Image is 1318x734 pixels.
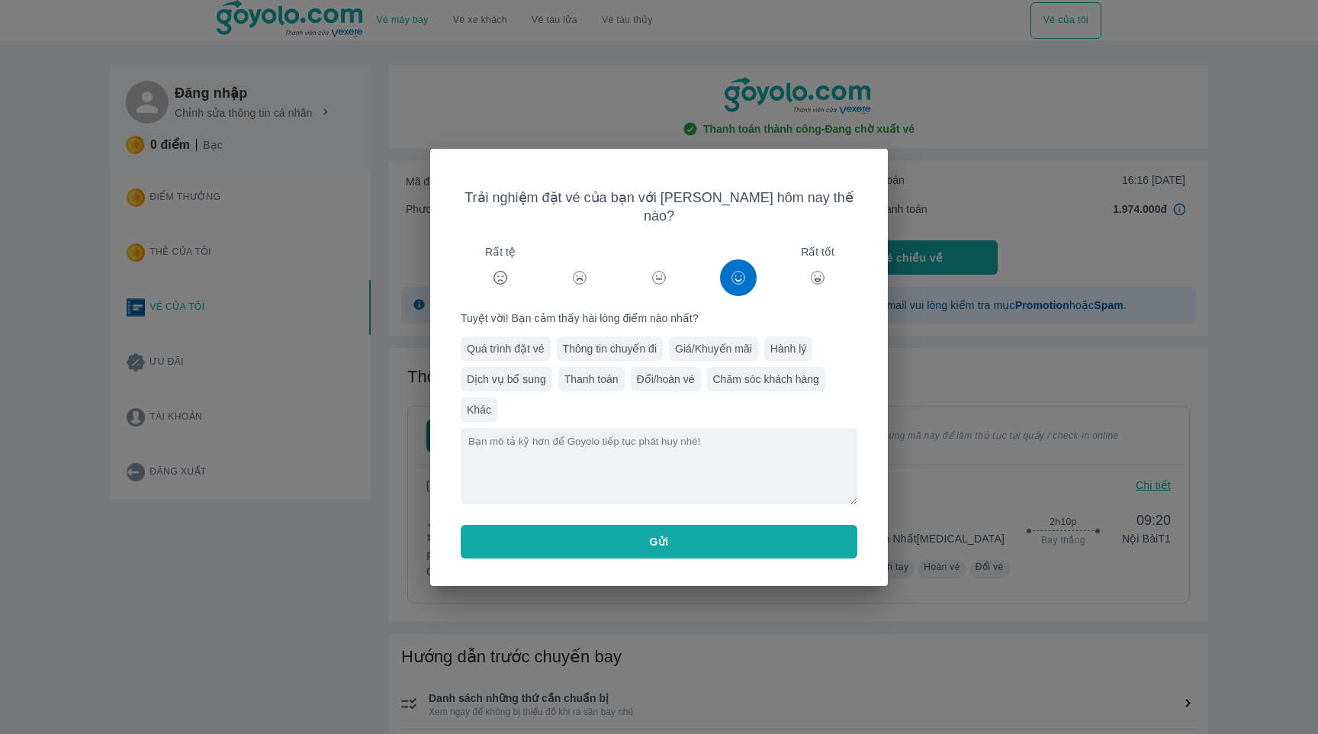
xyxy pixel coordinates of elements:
[650,534,669,549] span: Gửi
[485,244,516,259] span: Rất tệ
[558,367,625,391] div: Thanh toán
[461,336,551,361] div: Quá trình đặt vé
[461,525,857,559] button: Gửi
[631,367,701,391] div: Đổi/hoàn vé
[461,311,857,326] span: Tuyệt vời! Bạn cảm thấy hài lòng điểm nào nhất?
[764,336,812,361] div: Hành lý
[461,398,497,422] div: Khác
[461,367,552,391] div: Dịch vụ bổ sung
[669,336,758,361] div: Giá/Khuyến mãi
[557,336,663,361] div: Thông tin chuyến đi
[801,244,834,259] span: Rất tốt
[461,188,857,225] span: Trải nghiệm đặt vé của bạn với [PERSON_NAME] hôm nay thế nào?
[707,367,825,391] div: Chăm sóc khách hàng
